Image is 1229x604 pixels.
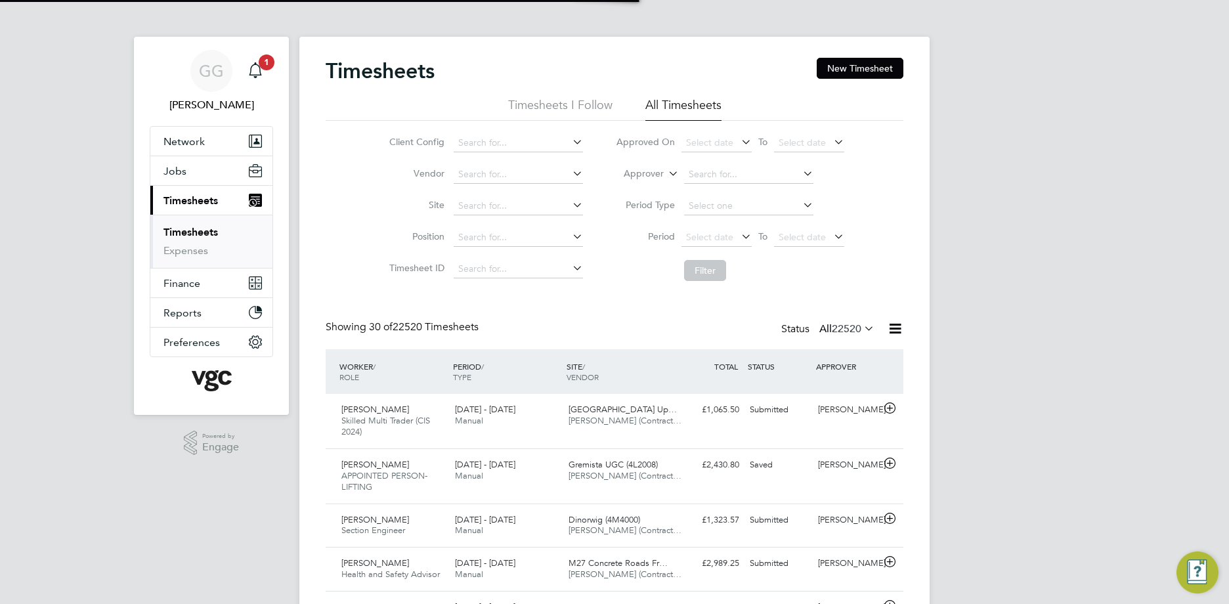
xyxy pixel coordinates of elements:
div: Submitted [744,509,813,531]
img: vgcgroup-logo-retina.png [192,370,232,391]
div: APPROVER [813,355,881,378]
span: [PERSON_NAME] (Contract… [569,569,681,580]
input: Search for... [454,260,583,278]
button: Preferences [150,328,272,356]
input: Search for... [454,134,583,152]
span: To [754,228,771,245]
span: 22520 Timesheets [369,320,479,334]
span: Powered by [202,431,239,442]
button: Finance [150,269,272,297]
li: All Timesheets [645,97,722,121]
span: [DATE] - [DATE] [455,514,515,525]
span: [PERSON_NAME] [341,557,409,569]
label: Approver [605,167,664,181]
span: Health and Safety Advisor [341,569,440,580]
div: [PERSON_NAME] [813,454,881,476]
span: [PERSON_NAME] [341,404,409,415]
div: Submitted [744,553,813,574]
div: Showing [326,320,481,334]
span: Section Engineer [341,525,405,536]
div: Timesheets [150,215,272,268]
h2: Timesheets [326,58,435,84]
button: New Timesheet [817,58,903,79]
label: All [819,322,874,335]
label: Vendor [385,167,444,179]
div: SITE [563,355,677,389]
a: 1 [242,50,269,92]
span: Manual [455,415,483,426]
span: Engage [202,442,239,453]
span: Manual [455,569,483,580]
div: Saved [744,454,813,476]
input: Search for... [684,165,813,184]
div: £1,065.50 [676,399,744,421]
nav: Main navigation [134,37,289,415]
span: Select date [779,137,826,148]
label: Client Config [385,136,444,148]
span: Skilled Multi Trader (CIS 2024) [341,415,430,437]
span: [DATE] - [DATE] [455,557,515,569]
label: Site [385,199,444,211]
span: Select date [779,231,826,243]
span: 1 [259,54,274,70]
span: [GEOGRAPHIC_DATA] Up… [569,404,677,415]
span: 22520 [832,322,861,335]
span: TOTAL [714,361,738,372]
div: Status [781,320,877,339]
div: Submitted [744,399,813,421]
li: Timesheets I Follow [508,97,613,121]
a: Go to home page [150,370,273,391]
span: Select date [686,231,733,243]
span: VENDOR [567,372,599,382]
label: Period [616,230,675,242]
span: Dinorwig (4M4000) [569,514,640,525]
input: Search for... [454,228,583,247]
span: [PERSON_NAME] (Contract… [569,415,681,426]
div: [PERSON_NAME] [813,399,881,421]
span: [PERSON_NAME] [341,514,409,525]
button: Engage Resource Center [1176,551,1218,593]
span: Gauri Gautam [150,97,273,113]
span: Reports [163,307,202,319]
span: Manual [455,525,483,536]
input: Search for... [454,197,583,215]
span: [PERSON_NAME] (Contract… [569,470,681,481]
button: Timesheets [150,186,272,215]
div: STATUS [744,355,813,378]
a: Timesheets [163,226,218,238]
span: [DATE] - [DATE] [455,459,515,470]
label: Approved On [616,136,675,148]
span: To [754,133,771,150]
a: Expenses [163,244,208,257]
input: Select one [684,197,813,215]
span: APPOINTED PERSON-LIFTING [341,470,427,492]
span: GG [199,62,224,79]
span: [DATE] - [DATE] [455,404,515,415]
button: Reports [150,298,272,327]
span: Select date [686,137,733,148]
span: Network [163,135,205,148]
div: [PERSON_NAME] [813,509,881,531]
button: Jobs [150,156,272,185]
div: £1,323.57 [676,509,744,531]
label: Period Type [616,199,675,211]
span: [PERSON_NAME] (Contract… [569,525,681,536]
span: / [582,361,585,372]
button: Network [150,127,272,156]
div: PERIOD [450,355,563,389]
span: TYPE [453,372,471,382]
span: Jobs [163,165,186,177]
span: ROLE [339,372,359,382]
div: £2,989.25 [676,553,744,574]
div: £2,430.80 [676,454,744,476]
span: [PERSON_NAME] [341,459,409,470]
label: Position [385,230,444,242]
span: Finance [163,277,200,290]
span: / [481,361,484,372]
span: Preferences [163,336,220,349]
button: Filter [684,260,726,281]
span: Timesheets [163,194,218,207]
a: Powered byEngage [184,431,240,456]
div: [PERSON_NAME] [813,553,881,574]
span: / [373,361,376,372]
